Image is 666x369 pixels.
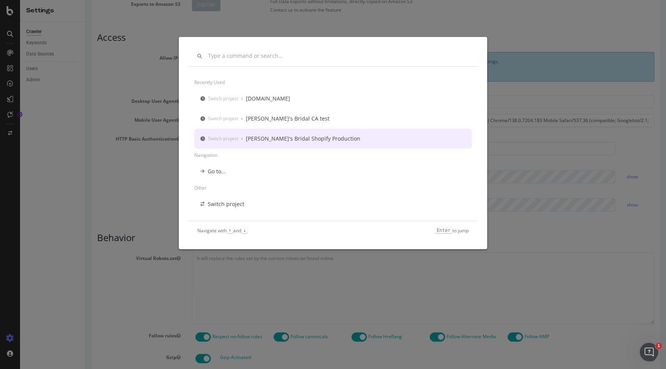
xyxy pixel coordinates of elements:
[135,354,165,361] label: Gzip Activated
[12,233,569,243] h3: Behavior
[6,114,101,123] label: Mobile User Agent
[208,135,238,142] div: Switch project
[91,332,95,339] button: Follow rules
[640,343,658,361] iframe: Intercom live chat
[541,173,552,180] a: show
[6,133,101,142] label: HTTP Basic Authentication
[246,95,290,102] div: [DOMAIN_NAME]
[113,69,162,75] strong: IP addresses to allow:
[656,343,662,349] span: 1
[194,76,472,89] div: Recently used
[6,252,101,262] label: Virtual Robots.txt
[6,351,101,361] label: Gzip
[208,168,226,175] div: Go to...
[205,333,242,340] label: Follow canonicals
[208,95,238,102] div: Switch project
[6,95,101,104] label: Desktop User Agent
[208,115,238,122] div: Switch project
[91,136,95,142] button: HTTP Basic Authentication
[435,227,469,234] div: to jump
[127,333,177,340] label: Respect no-follow rules
[91,98,95,104] button: Desktop User Agent
[246,135,360,143] div: [PERSON_NAME]'s Bridal Shopify Production
[541,201,552,208] a: show
[241,95,243,102] div: ›
[246,115,330,122] div: [PERSON_NAME]'s Bridal CA test
[197,227,248,234] div: Navigate with and
[207,220,248,228] div: Open bookmark
[113,69,563,75] p: [URL], [URL], [URL], [URL], [URL], [URL], [URL], [URL], [URL]
[113,58,563,65] p: To ensure our crawler can access your website, please allow the following IP addresses in your fi...
[185,7,569,13] p: Contact us to activate the feature
[106,133,118,142] label: Login
[208,200,244,208] div: Switch project
[91,255,95,262] button: Virtual Robots.txt
[194,149,472,161] div: Navigation
[361,333,410,340] label: Follow Alternate Media
[113,58,137,65] strong: Important:
[435,227,452,233] kbd: Enter
[241,227,248,233] kbd: ↓
[91,354,95,361] button: Gzip
[241,135,243,142] div: ›
[208,53,469,59] input: Type a command or search…
[241,115,243,122] div: ›
[194,181,472,194] div: Other
[106,189,146,198] label: Re-Type Password
[439,333,464,340] label: Follow AMP
[6,330,101,339] label: Follow rules
[283,333,316,340] label: Follow Hreflang
[227,227,233,233] kbd: ↑
[6,52,101,61] label: Allow IPs
[106,161,127,170] label: Password
[179,37,487,249] div: modal
[12,32,569,42] h3: Access
[91,117,95,123] button: Mobile User Agent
